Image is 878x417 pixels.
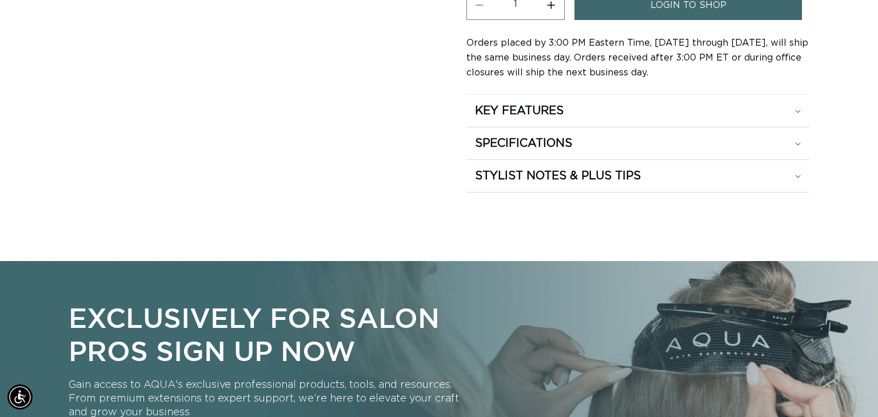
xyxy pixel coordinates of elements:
[475,169,641,183] h2: STYLIST NOTES & PLUS TIPS
[466,95,809,127] summary: KEY FEATURES
[466,38,808,77] span: Orders placed by 3:00 PM Eastern Time, [DATE] through [DATE], will ship the same business day. Or...
[475,136,572,151] h2: SPECIFICATIONS
[466,127,809,159] summary: SPECIFICATIONS
[7,384,33,410] div: Accessibility Menu
[466,160,809,192] summary: STYLIST NOTES & PLUS TIPS
[69,301,462,367] p: Exclusively for Salon Pros Sign Up Now
[821,362,878,417] iframe: Chat Widget
[475,103,564,118] h2: KEY FEATURES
